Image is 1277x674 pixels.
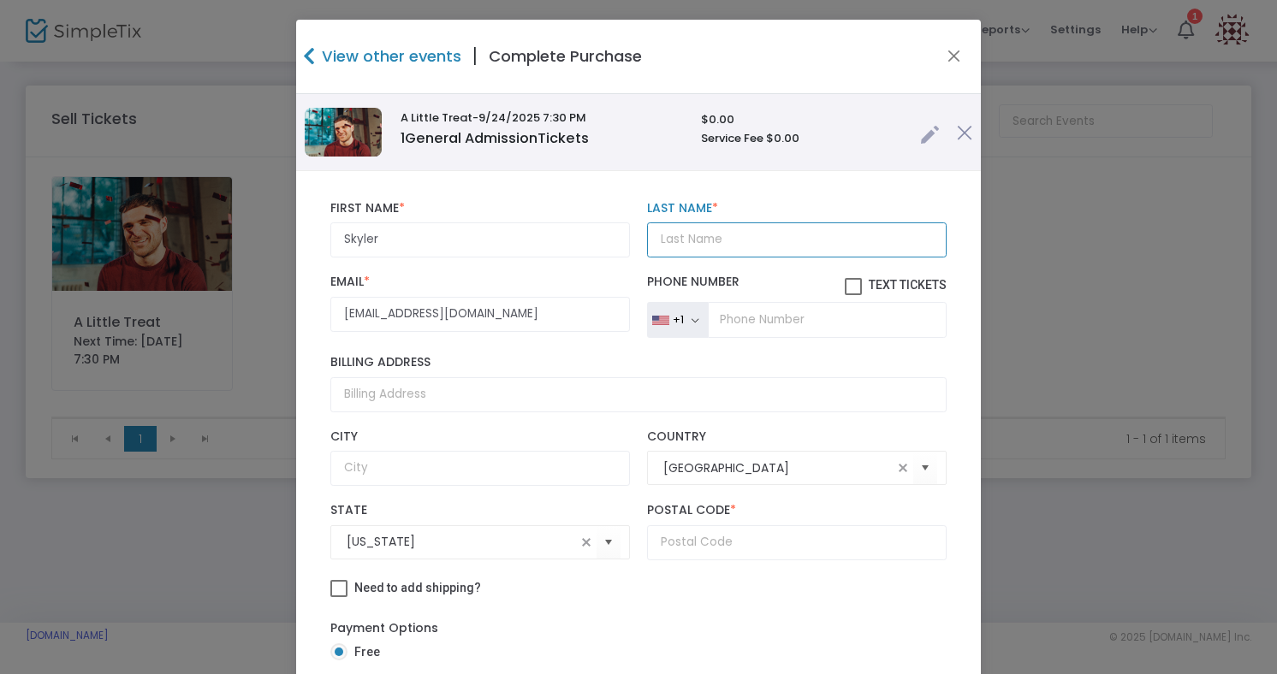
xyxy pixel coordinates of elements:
[943,45,965,68] button: Close
[701,132,903,145] h6: Service Fee $0.00
[472,109,586,126] span: -9/24/2025 7:30 PM
[647,201,947,216] label: Last Name
[401,128,589,148] span: General Admission
[330,619,438,637] label: Payment Options
[597,524,621,559] button: Select
[330,429,630,445] label: City
[701,113,903,127] h6: $0.00
[663,459,893,477] input: Select Country
[647,302,708,338] button: +1
[673,313,684,327] div: +1
[305,108,382,157] img: L9995980-ModSchwalbe.png
[893,458,913,478] span: clear
[708,302,947,338] input: Phone Number
[401,111,684,125] h6: A Little Treat
[647,503,947,518] label: Postal Code
[330,275,630,290] label: Email
[869,278,947,292] span: Text Tickets
[330,297,630,332] input: Email
[489,44,642,68] h4: Complete Purchase
[354,581,481,594] span: Need to add shipping?
[401,128,405,148] span: 1
[330,377,947,412] input: Billing Address
[330,222,630,257] input: First Name
[330,451,630,486] input: City
[347,533,576,551] input: Select State
[576,532,597,553] span: clear
[647,222,947,257] input: Last Name
[647,429,947,445] label: Country
[461,41,489,72] span: |
[538,128,589,148] span: Tickets
[330,503,630,518] label: State
[957,125,972,140] img: cross.png
[330,201,630,216] label: First Name
[318,44,461,68] h4: View other events
[330,355,947,370] label: Billing Address
[647,275,947,295] label: Phone Number
[347,643,380,661] span: Free
[647,525,947,560] input: Postal Code
[913,451,937,486] button: Select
